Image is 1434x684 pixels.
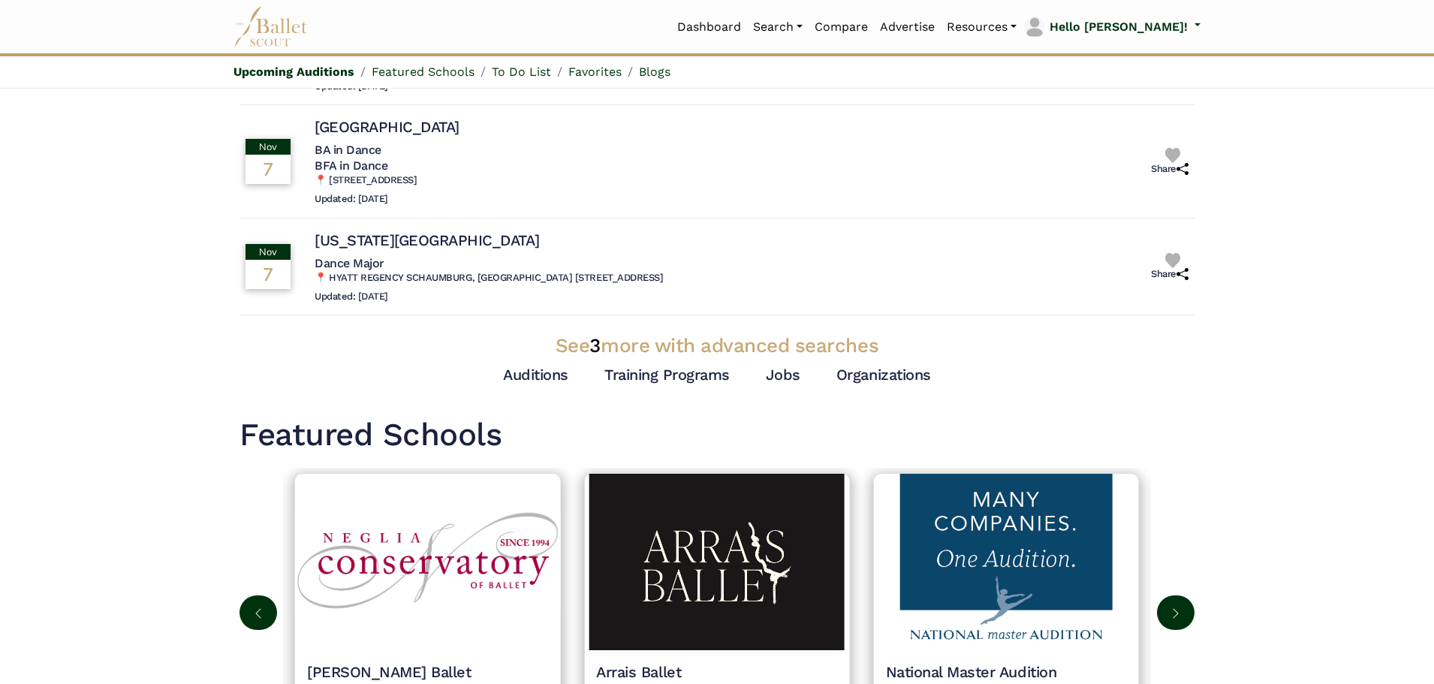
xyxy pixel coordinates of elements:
[240,333,1194,359] h3: See more with advanced searches
[315,174,465,187] h6: 📍 [STREET_ADDRESS]
[589,334,601,357] span: 3
[809,11,874,43] a: Compare
[836,366,931,384] a: Organizations
[639,65,670,79] a: Blogs
[604,366,730,384] a: Training Programs
[568,65,622,79] a: Favorites
[747,11,809,43] a: Search
[1151,268,1188,281] h6: Share
[315,256,663,272] h5: Dance Major
[315,143,465,158] h5: BA in Dance
[1050,17,1188,37] p: Hello [PERSON_NAME]!
[1023,15,1201,39] a: profile picture Hello [PERSON_NAME]!
[941,11,1023,43] a: Resources
[315,231,539,250] h4: [US_STATE][GEOGRAPHIC_DATA]
[315,291,663,303] h6: Updated: [DATE]
[1151,163,1188,176] h6: Share
[315,117,459,137] h4: [GEOGRAPHIC_DATA]
[246,244,291,259] div: Nov
[240,414,1194,456] h1: Featured Schools
[1024,17,1045,38] img: profile picture
[766,366,800,384] a: Jobs
[492,65,551,79] a: To Do List
[246,139,291,154] div: Nov
[315,158,465,174] h5: BFA in Dance
[246,260,291,288] div: 7
[233,65,354,79] a: Upcoming Auditions
[671,11,747,43] a: Dashboard
[315,272,663,285] h6: 📍 HYATT REGENCY SCHAUMBURG, [GEOGRAPHIC_DATA] [STREET_ADDRESS]
[315,193,465,206] h6: Updated: [DATE]
[246,155,291,183] div: 7
[372,65,474,79] a: Featured Schools
[874,11,941,43] a: Advertise
[503,366,568,384] a: Auditions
